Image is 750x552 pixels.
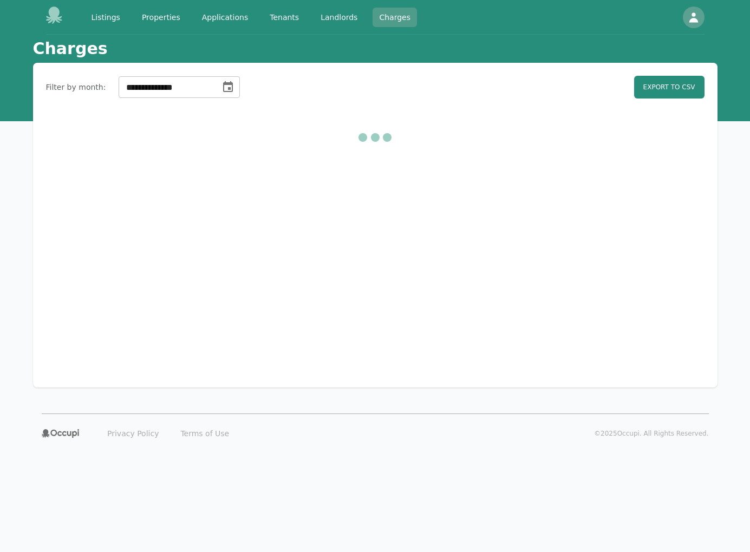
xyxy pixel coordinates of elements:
[135,8,187,27] a: Properties
[314,8,364,27] a: Landlords
[217,76,239,98] button: Choose date, selected date is Sep 1, 2025
[373,8,417,27] a: Charges
[263,8,305,27] a: Tenants
[33,39,108,58] h1: Charges
[101,425,165,442] a: Privacy Policy
[174,425,236,442] a: Terms of Use
[85,8,127,27] a: Listings
[594,429,708,438] p: © 2025 Occupi. All Rights Reserved.
[195,8,255,27] a: Applications
[634,76,705,98] a: Export to CSV
[46,82,106,93] label: Filter by month:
